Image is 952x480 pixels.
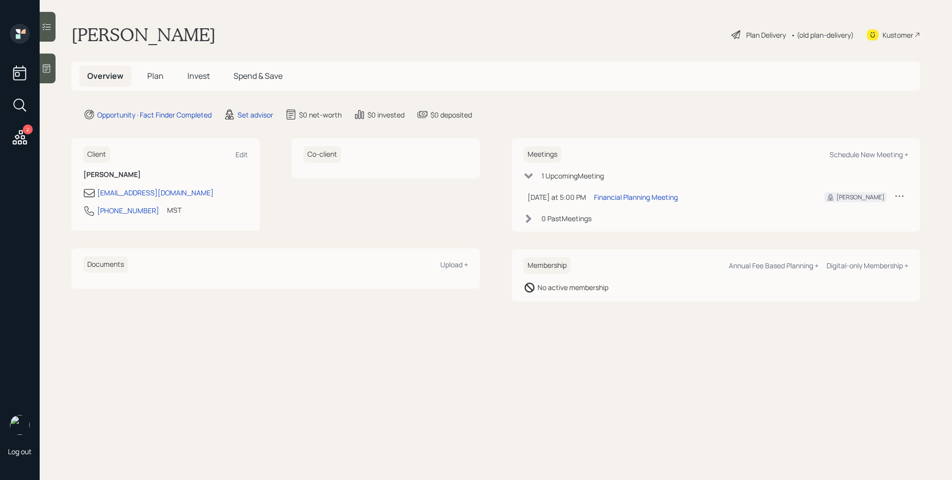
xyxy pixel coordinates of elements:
div: MST [167,205,181,215]
div: Opportunity · Fact Finder Completed [97,110,212,120]
div: • (old plan-delivery) [791,30,854,40]
div: Schedule New Meeting + [830,150,908,159]
div: Plan Delivery [746,30,786,40]
div: [DATE] at 5:00 PM [528,192,586,202]
h6: Documents [83,256,128,273]
h6: Client [83,146,110,163]
img: james-distasi-headshot.png [10,415,30,435]
h6: [PERSON_NAME] [83,171,248,179]
div: 2 [23,124,33,134]
span: Overview [87,70,123,81]
div: Digital-only Membership + [827,261,908,270]
h6: Membership [524,257,571,274]
div: Log out [8,447,32,456]
span: Spend & Save [234,70,283,81]
div: Annual Fee Based Planning + [729,261,819,270]
div: Kustomer [883,30,913,40]
div: 1 Upcoming Meeting [541,171,604,181]
div: Upload + [440,260,468,269]
div: [PHONE_NUMBER] [97,205,159,216]
div: Set advisor [238,110,273,120]
div: $0 invested [367,110,405,120]
h1: [PERSON_NAME] [71,24,216,46]
div: $0 net-worth [299,110,342,120]
h6: Co-client [303,146,341,163]
div: Edit [236,150,248,159]
div: $0 deposited [430,110,472,120]
div: Financial Planning Meeting [594,192,678,202]
div: 0 Past Meeting s [541,213,592,224]
h6: Meetings [524,146,561,163]
div: [PERSON_NAME] [836,193,885,202]
div: No active membership [537,282,608,293]
span: Invest [187,70,210,81]
span: Plan [147,70,164,81]
div: [EMAIL_ADDRESS][DOMAIN_NAME] [97,187,214,198]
